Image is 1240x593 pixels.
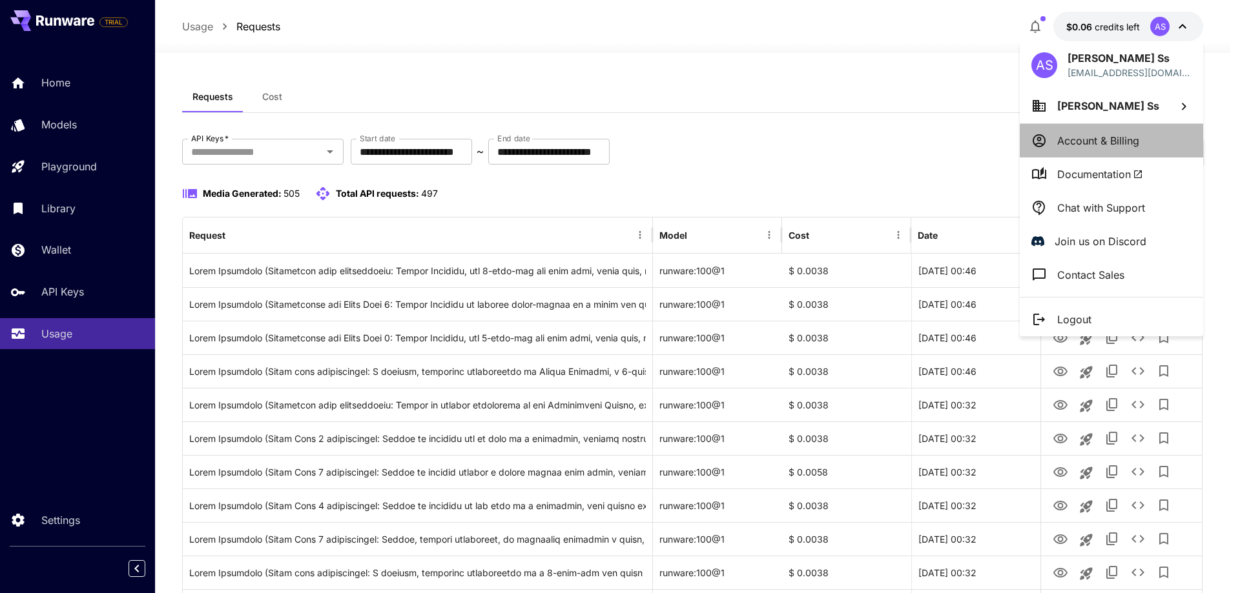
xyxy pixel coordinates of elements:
p: [EMAIL_ADDRESS][DOMAIN_NAME] [1068,66,1192,79]
p: Chat with Support [1057,200,1145,216]
p: Contact Sales [1057,267,1124,283]
p: [PERSON_NAME] Ss [1068,50,1192,66]
p: Join us on Discord [1055,234,1146,249]
button: [PERSON_NAME] Ss [1020,88,1203,123]
div: AS [1031,52,1057,78]
span: [PERSON_NAME] Ss [1057,99,1159,112]
p: Account & Billing [1057,133,1139,148]
div: contactme@ashwathshivaram.com [1068,66,1192,79]
p: Logout [1057,312,1091,327]
span: Documentation [1057,166,1143,182]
